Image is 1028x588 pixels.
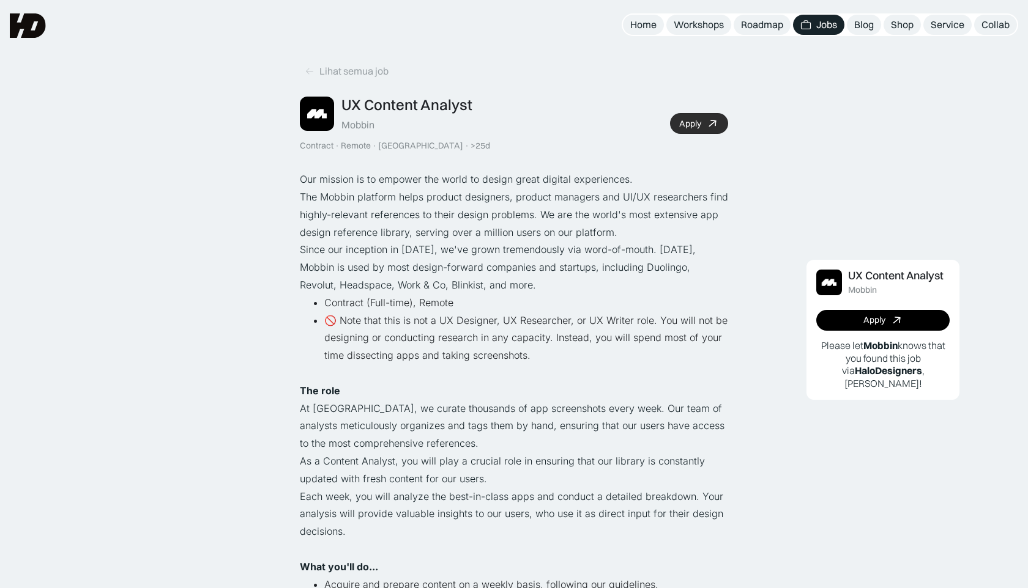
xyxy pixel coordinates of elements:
div: Jobs [816,18,837,31]
div: [GEOGRAPHIC_DATA] [378,141,463,151]
a: Jobs [793,15,844,35]
li: Contract (Full-time), Remote [324,294,728,312]
div: Workshops [674,18,724,31]
a: Home [623,15,664,35]
p: At [GEOGRAPHIC_DATA], we curate thousands of app screenshots every week. Our team of analysts met... [300,400,728,452]
div: Shop [891,18,914,31]
b: Mobbin [863,339,898,351]
div: >25d [471,141,490,151]
div: Lihat semua job [319,65,389,78]
div: Mobbin [848,285,877,295]
strong: What you'll do... [300,560,378,573]
div: UX Content Analyst [341,96,472,114]
div: Contract [300,141,333,151]
a: Shop [884,15,921,35]
div: Home [630,18,657,31]
strong: The role [300,384,340,397]
img: Job Image [816,270,842,295]
a: Apply [816,310,950,331]
div: Apply [863,315,885,325]
p: ‍ [300,540,728,558]
a: Blog [847,15,881,35]
p: Since our inception in [DATE], we've grown tremendously via word-of-mouth. [DATE], Mobbin is used... [300,241,728,293]
a: Lihat semua job [300,61,393,81]
div: Apply [679,119,701,129]
p: Our mission is to empower the world to design great digital experiences. [300,171,728,188]
div: · [372,141,377,151]
p: Each week, you will analyze the best-in-class apps and conduct a detailed breakdown. Your analysi... [300,488,728,540]
div: Blog [854,18,874,31]
p: ‍ [300,364,728,382]
p: As a Content Analyst, you will play a crucial role in ensuring that our library is constantly upd... [300,452,728,488]
div: · [335,141,340,151]
div: Mobbin [341,119,374,131]
div: Remote [341,141,371,151]
div: UX Content Analyst [848,270,944,282]
div: Service [931,18,964,31]
div: · [464,141,469,151]
li: 🚫 Note that this is not a UX Designer, UX Researcher, or UX Writer role. You will not be designin... [324,312,728,364]
a: Apply [670,113,728,134]
div: Roadmap [741,18,783,31]
p: The Mobbin platform helps product designers, product managers and UI/UX researchers find highly-r... [300,188,728,241]
b: HaloDesigners [855,364,922,377]
a: Roadmap [734,15,791,35]
a: Collab [974,15,1017,35]
div: Collab [981,18,1010,31]
a: Workshops [666,15,731,35]
a: Service [923,15,972,35]
img: Job Image [300,97,334,131]
p: Please let knows that you found this job via , [PERSON_NAME]! [816,339,950,390]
